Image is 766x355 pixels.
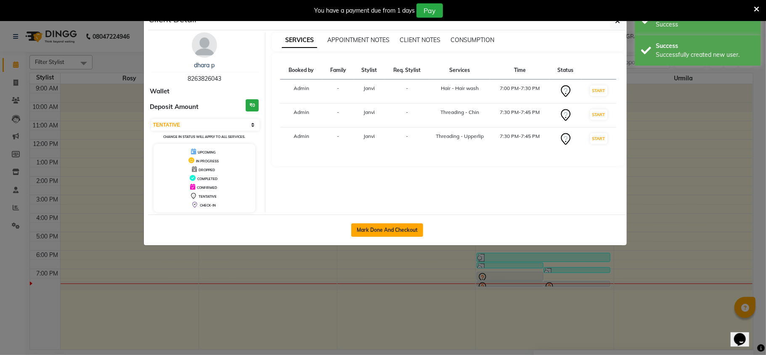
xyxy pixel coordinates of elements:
td: Admin [280,79,323,103]
span: COMPLETED [197,177,217,181]
th: Stylist [354,61,384,79]
span: UPCOMING [198,150,216,154]
button: Mark Done And Checkout [351,223,423,237]
span: TENTATIVE [199,194,217,199]
span: CONSUMPTION [451,36,494,44]
div: Success [656,42,755,50]
span: IN PROGRESS [196,159,219,163]
td: - [384,79,429,103]
td: - [323,79,354,103]
th: Booked by [280,61,323,79]
th: Req. Stylist [384,61,429,79]
span: DROPPED [199,168,215,172]
th: Family [323,61,354,79]
span: Janvi [363,109,375,115]
span: Janvi [363,85,375,91]
span: 8263826043 [188,75,221,82]
img: avatar [192,32,217,58]
small: Change in status will apply to all services. [163,135,245,139]
th: Status [550,61,581,79]
span: CONFIRMED [197,185,217,190]
td: 7:30 PM-7:45 PM [490,103,550,127]
td: - [323,127,354,151]
div: Success [656,20,755,29]
td: Admin [280,127,323,151]
td: Admin [280,103,323,127]
div: You have a payment due from 1 days [314,6,415,15]
div: Threading - Upperlip [435,132,485,140]
a: dhara p [194,61,215,69]
td: - [384,103,429,127]
h3: ₹0 [246,99,259,111]
iframe: chat widget [731,321,758,347]
td: 7:00 PM-7:30 PM [490,79,550,103]
div: Successfully created new user. [656,50,755,59]
button: START [590,85,607,96]
div: Hair - Hair wash [435,85,485,92]
span: SERVICES [282,33,317,48]
span: CHECK-IN [200,203,216,207]
button: Pay [416,3,443,18]
span: Janvi [363,133,375,139]
span: CLIENT NOTES [400,36,440,44]
td: 7:30 PM-7:45 PM [490,127,550,151]
td: - [323,103,354,127]
button: START [590,109,607,120]
th: Services [429,61,490,79]
th: Time [490,61,550,79]
td: - [384,127,429,151]
div: Threading - Chin [435,109,485,116]
span: Deposit Amount [150,102,199,112]
span: Wallet [150,87,170,96]
button: START [590,133,607,144]
span: APPOINTMENT NOTES [327,36,390,44]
